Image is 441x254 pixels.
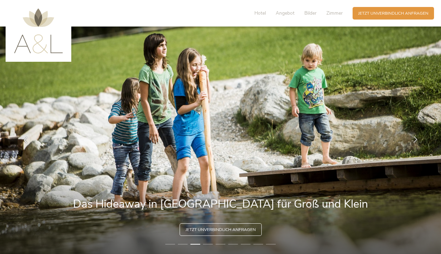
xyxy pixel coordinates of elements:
[304,10,317,16] span: Bilder
[14,8,63,53] img: AMONTI & LUNARIS Wellnessresort
[186,227,256,233] span: Jetzt unverbindlich anfragen
[326,10,343,16] span: Zimmer
[276,10,295,16] span: Angebot
[358,10,428,16] span: Jetzt unverbindlich anfragen
[254,10,266,16] span: Hotel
